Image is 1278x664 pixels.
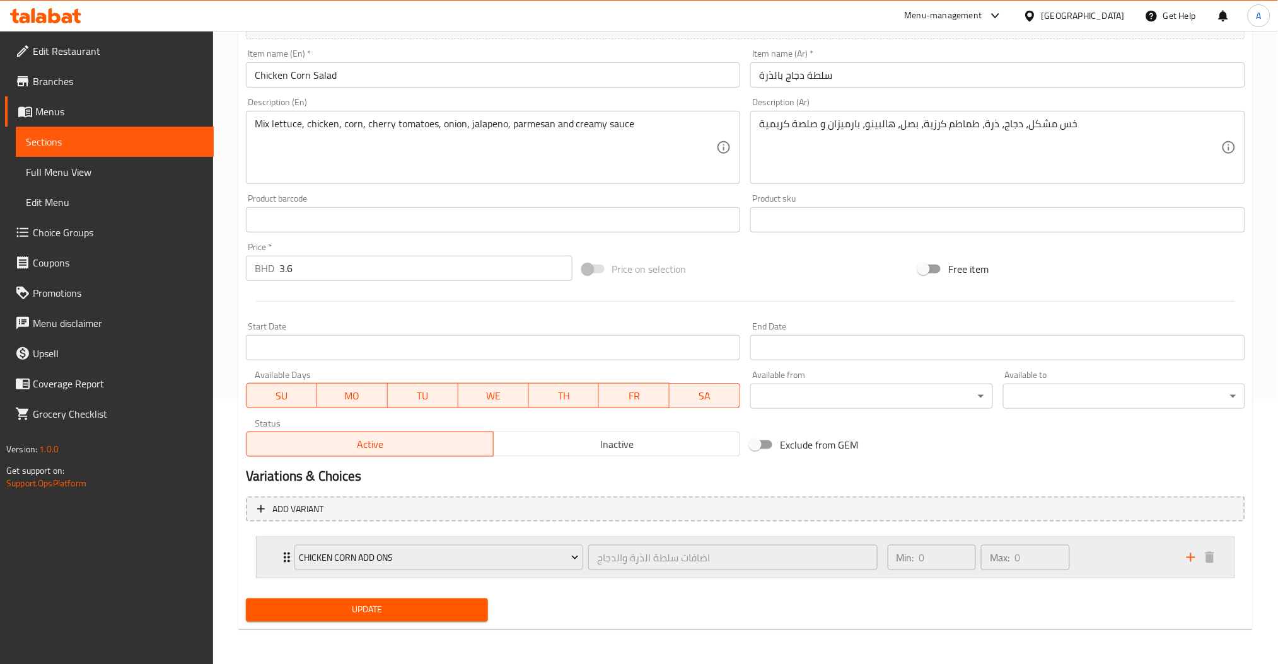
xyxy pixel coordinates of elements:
button: SA [670,383,740,408]
a: Support.OpsPlatform [6,475,86,491]
input: Please enter product sku [750,207,1245,232]
div: ​ [1003,384,1245,409]
span: Get support on: [6,462,64,479]
textarea: Mix lettuce, chicken, corn, cherry tomatoes, onion, jalapeno, parmesan and creamy sauce [255,118,717,178]
button: delete [1200,548,1219,567]
div: ​ [750,384,992,409]
span: Edit Restaurant [33,43,204,59]
a: Branches [5,66,214,96]
p: BHD [255,261,274,276]
span: Active [252,435,489,454]
span: Exclude from GEM [780,437,858,452]
a: Grocery Checklist [5,399,214,429]
span: Sections [26,134,204,149]
a: Coverage Report [5,369,214,399]
span: Branches [33,74,204,89]
span: chicken corn add ons [299,550,579,566]
span: Promotions [33,285,204,301]
p: Min: [897,550,914,565]
input: Please enter price [279,256,572,281]
div: Menu-management [905,8,982,23]
button: chicken corn add ons [294,545,583,570]
span: TH [534,387,595,405]
a: Coupons [5,248,214,278]
input: Please enter product barcode [246,207,741,232]
span: Coverage Report [33,376,204,391]
a: Menu disclaimer [5,308,214,338]
a: Menus [5,96,214,127]
a: Upsell [5,338,214,369]
button: FR [599,383,670,408]
span: Coupons [33,255,204,270]
a: Edit Restaurant [5,36,214,66]
a: Promotions [5,278,214,308]
span: SU [252,387,312,405]
button: add [1182,548,1200,567]
p: Max: [990,550,1009,565]
button: WE [458,383,529,408]
span: Inactive [499,435,736,454]
button: Active [246,432,494,457]
span: Menus [35,104,204,119]
span: 1.0.0 [39,441,59,457]
span: Grocery Checklist [33,406,204,421]
input: Enter name En [246,62,741,88]
button: TU [388,383,458,408]
span: A [1257,9,1262,23]
a: Sections [16,127,214,157]
span: Price on selection [612,261,687,277]
input: Enter name Ar [750,62,1245,88]
span: FR [604,387,665,405]
span: Update [256,602,478,618]
span: Edit Menu [26,195,204,210]
a: Full Menu View [16,157,214,187]
span: Add variant [272,501,323,517]
a: Edit Menu [16,187,214,217]
textarea: خس مشكل، دجاج، ذرة، طماطم كرزية، بصل، هالبينو، بارميزان و صلصة كريمية [759,118,1221,178]
button: Update [246,598,488,622]
span: MO [322,387,383,405]
span: TU [393,387,453,405]
button: SU [246,383,317,408]
span: Menu disclaimer [33,316,204,331]
div: [GEOGRAPHIC_DATA] [1042,9,1125,23]
span: Free item [948,261,989,277]
button: Add variant [246,496,1245,522]
span: Upsell [33,346,204,361]
span: Version: [6,441,37,457]
li: Expand [246,532,1245,583]
div: Expand [257,537,1234,578]
span: Full Menu View [26,164,204,180]
button: Inactive [493,432,741,457]
span: SA [675,387,735,405]
h2: Variations & Choices [246,467,1245,486]
a: Choice Groups [5,217,214,248]
button: TH [529,383,600,408]
button: MO [317,383,388,408]
span: Choice Groups [33,225,204,240]
span: WE [463,387,524,405]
